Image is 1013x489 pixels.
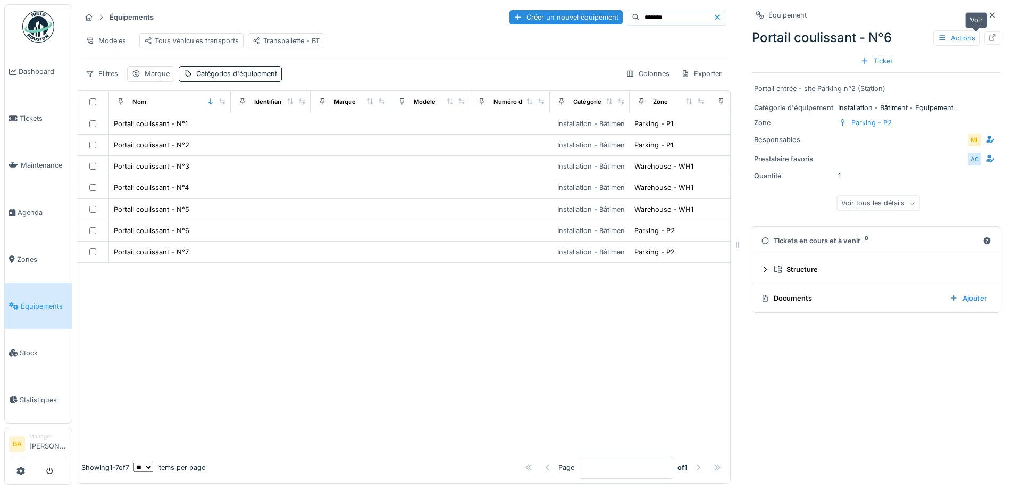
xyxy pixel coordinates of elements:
span: Équipements [21,301,68,311]
div: ML [967,132,982,147]
div: Portail coulissant - N°1 [114,119,188,129]
div: Page [558,462,574,473]
img: Badge_color-CXgf-gQk.svg [22,11,54,43]
div: Installation - Bâtiment - Equipement [557,140,673,150]
summary: Structure [757,260,995,279]
div: Ticket [856,54,897,68]
div: Identifiant interne [254,97,306,106]
div: Manager [29,433,68,441]
div: Warehouse - WH1 [634,204,693,214]
div: Catégories d'équipement [196,69,277,79]
div: Responsables [754,135,834,145]
span: Statistiques [20,395,68,405]
div: Parking - P1 [634,140,673,150]
summary: Tickets en cours et à venir0 [757,231,995,251]
div: Installation - Bâtiment - Equipement [557,247,673,257]
div: Catégorie d'équipement [754,103,834,113]
div: Portail coulissant - N°2 [114,140,189,150]
div: AC [967,152,982,167]
div: Colonnes [621,66,674,81]
div: Parking - P2 [851,118,892,128]
div: Voir tous les détails [836,196,920,211]
div: Nom [132,97,146,106]
a: Statistiques [5,376,72,423]
div: Actions [933,30,980,46]
div: Installation - Bâtiment - Equipement [557,226,673,236]
div: Marque [334,97,356,106]
div: Marque [145,69,170,79]
span: Zones [17,254,68,264]
li: [PERSON_NAME] [29,433,68,455]
div: Équipement [768,10,807,20]
div: Portail coulissant - N°7 [114,247,189,257]
div: Catégories d'équipement [573,97,647,106]
div: Parking - P2 [634,226,675,236]
div: Tous véhicules transports [144,36,239,46]
summary: DocumentsAjouter [757,288,995,308]
a: Stock [5,329,72,376]
div: Installation - Bâtiment - Equipement [557,161,673,171]
div: Installation - Bâtiment - Equipement [557,119,673,129]
div: Warehouse - WH1 [634,161,693,171]
div: Transpallette - BT [253,36,320,46]
div: Créer un nouvel équipement [509,10,623,24]
div: Portail coulissant - N°4 [114,183,189,193]
span: Agenda [18,208,68,218]
div: Zone [653,97,668,106]
span: Stock [20,348,68,358]
div: Zone [754,118,834,128]
div: Portail coulissant - N°3 [114,161,189,171]
a: Équipements [5,283,72,329]
div: Installation - Bâtiment - Equipement [754,103,998,113]
a: BA Manager[PERSON_NAME] [9,433,68,458]
div: Showing 1 - 7 of 7 [81,462,129,473]
li: BA [9,436,25,452]
div: Portail coulissant - N°5 [114,204,189,214]
span: Maintenance [21,160,68,170]
div: Portail coulissant - N°6 [752,28,1000,47]
div: Warehouse - WH1 [634,183,693,193]
div: Exporter [676,66,726,81]
span: Dashboard [19,67,68,77]
div: Modèle [414,97,436,106]
div: Installation - Bâtiment - Equipement [557,204,673,214]
span: Tickets [20,113,68,123]
div: Documents [761,293,941,303]
a: Tickets [5,95,72,142]
a: Dashboard [5,48,72,95]
a: Maintenance [5,142,72,189]
strong: of 1 [677,462,688,473]
strong: Équipements [105,12,158,22]
div: Parking - P1 [634,119,673,129]
div: Filtres [81,66,123,81]
a: Zones [5,236,72,283]
div: Modèles [81,33,131,48]
div: Tickets en cours et à venir [761,236,978,246]
div: Structure [774,264,987,275]
div: Parking - P2 [634,247,675,257]
div: Prestataire favoris [754,154,834,164]
div: Voir [965,12,987,28]
div: Ajouter [945,291,991,305]
div: 1 [754,171,998,181]
div: Quantité [754,171,834,181]
div: Numéro de Série [493,97,542,106]
div: Portail entrée - site Parking n°2 (Station) [754,84,998,94]
a: Agenda [5,189,72,236]
div: items per page [133,462,205,473]
div: Installation - Bâtiment - Equipement [557,183,673,193]
div: Portail coulissant - N°6 [114,226,189,236]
